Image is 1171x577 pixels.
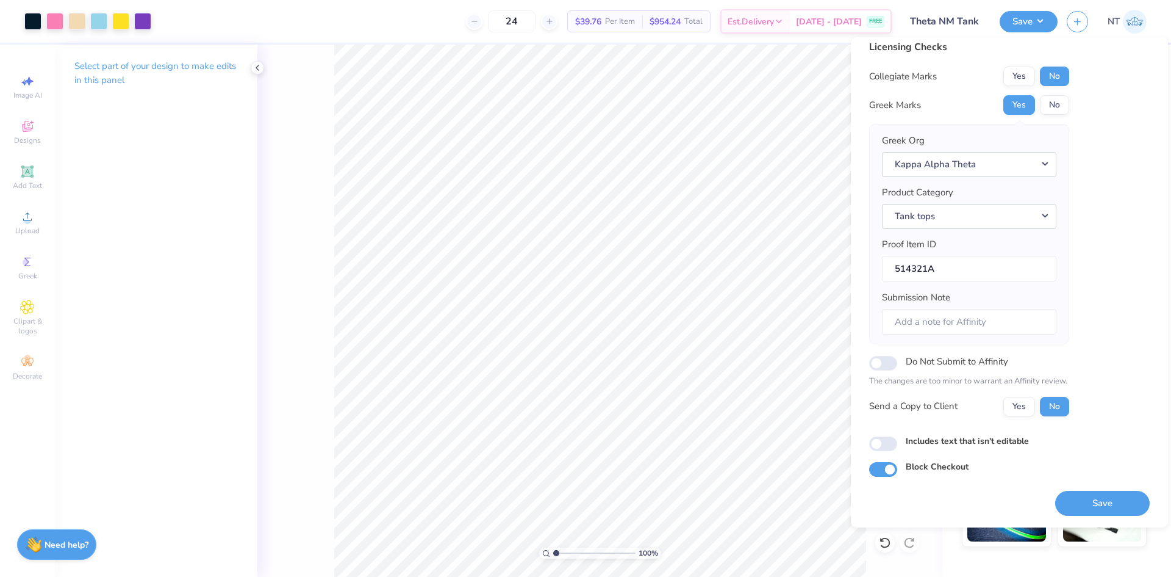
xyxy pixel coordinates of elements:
[882,309,1056,335] input: Add a note for Affinity
[575,15,601,28] span: $39.76
[882,134,925,148] label: Greek Org
[6,316,49,336] span: Clipart & logos
[869,40,1069,54] div: Licensing Checks
[869,70,937,84] div: Collegiate Marks
[13,371,42,381] span: Decorate
[728,15,774,28] span: Est. Delivery
[1055,491,1150,516] button: Save
[906,354,1008,369] label: Do Not Submit to Affinity
[906,460,969,473] label: Block Checkout
[882,186,953,200] label: Product Category
[1040,67,1069,86] button: No
[901,9,990,34] input: Untitled Design
[1040,397,1069,416] button: No
[45,539,88,551] strong: Need help?
[882,291,950,305] label: Submission Note
[639,548,658,559] span: 100 %
[13,181,42,191] span: Add Text
[1123,10,1147,34] img: Nestor Talens
[14,136,41,145] span: Designs
[869,98,921,112] div: Greek Marks
[906,435,1029,448] label: Includes text that isn't editable
[684,15,703,28] span: Total
[1108,15,1120,29] span: NT
[1003,397,1035,416] button: Yes
[1108,10,1147,34] a: NT
[488,10,535,32] input: – –
[1000,11,1058,32] button: Save
[1003,67,1035,86] button: Yes
[605,15,635,28] span: Per Item
[882,238,936,252] label: Proof Item ID
[650,15,681,28] span: $954.24
[15,226,40,236] span: Upload
[18,271,37,281] span: Greek
[13,90,42,100] span: Image AI
[869,17,882,26] span: FREE
[869,376,1069,388] p: The changes are too minor to warrant an Affinity review.
[1003,95,1035,115] button: Yes
[74,59,238,87] p: Select part of your design to make edits in this panel
[869,399,958,413] div: Send a Copy to Client
[796,15,862,28] span: [DATE] - [DATE]
[882,152,1056,177] button: Kappa Alpha Theta
[1040,95,1069,115] button: No
[882,204,1056,229] button: Tank tops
